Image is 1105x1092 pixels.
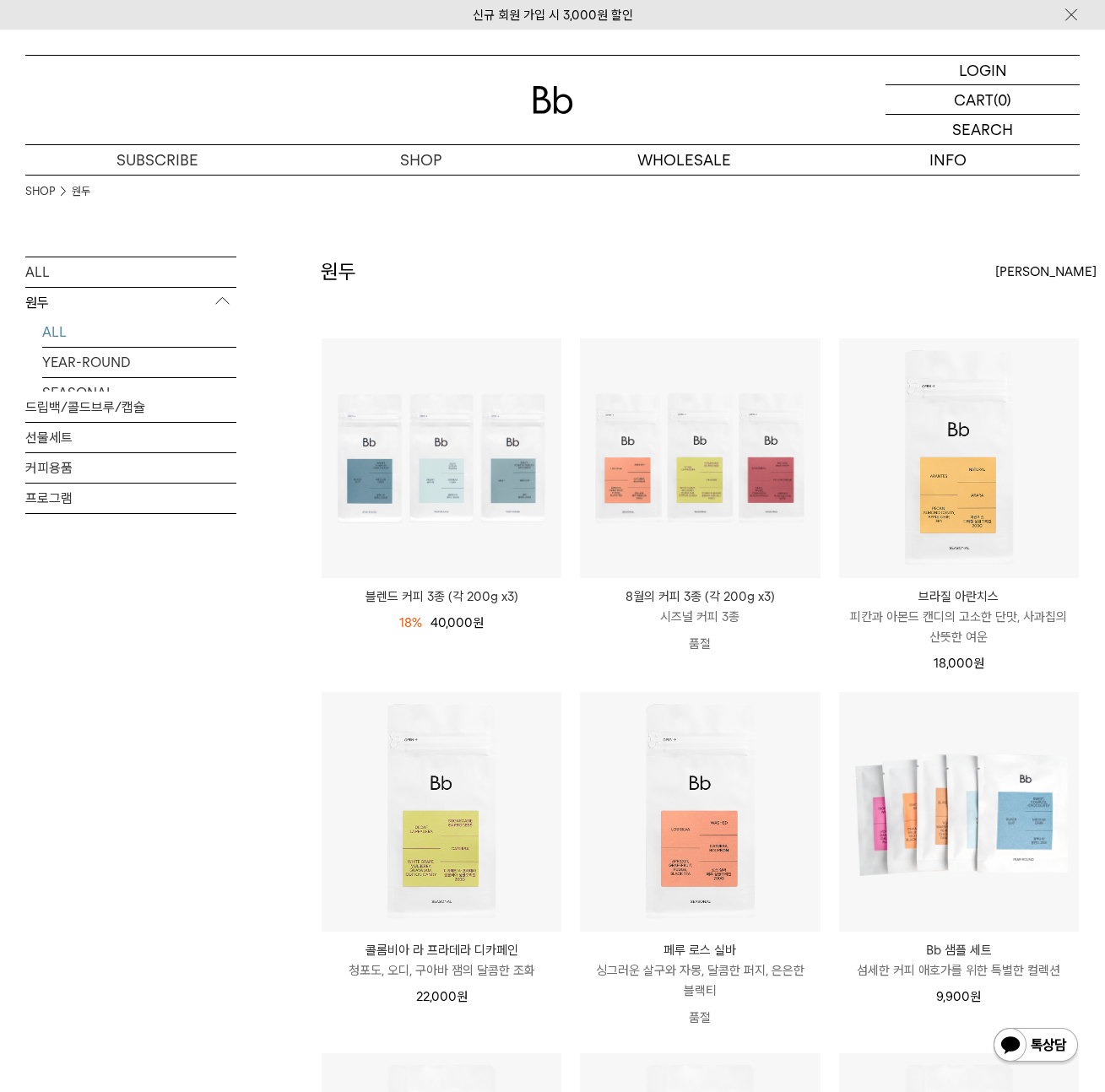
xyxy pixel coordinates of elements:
span: 원 [473,615,484,630]
p: 피칸과 아몬드 캔디의 고소한 단맛, 사과칩의 산뜻한 여운 [839,607,1079,647]
a: 블렌드 커피 3종 (각 200g x3) [322,587,561,607]
span: 9,900 [936,989,981,1004]
p: 청포도, 오디, 구아바 잼의 달콤한 조화 [322,960,561,981]
a: 페루 로스 실바 싱그러운 살구와 자몽, 달콤한 퍼지, 은은한 블랙티 [580,940,820,1001]
img: 블렌드 커피 3종 (각 200g x3) [322,338,561,578]
a: YEAR-ROUND [42,348,236,377]
p: SEARCH [952,115,1013,144]
span: 40,000 [431,615,484,630]
div: 18% [399,613,422,633]
a: 8월의 커피 3종 (각 200g x3) 시즈널 커피 3종 [580,587,820,627]
span: 원 [457,989,468,1004]
span: 원 [970,989,981,1004]
img: 8월의 커피 3종 (각 200g x3) [580,338,820,578]
p: 시즈널 커피 3종 [580,607,820,627]
img: 브라질 아란치스 [839,338,1079,578]
p: Bb 샘플 세트 [839,940,1079,960]
p: 싱그러운 살구와 자몽, 달콤한 퍼지, 은은한 블랙티 [580,960,820,1001]
p: 품절 [580,1001,820,1035]
p: 브라질 아란치스 [839,587,1079,607]
img: 로고 [533,86,573,114]
a: 드립백/콜드브루/캡슐 [25,392,236,422]
a: SHOP [289,145,552,175]
p: INFO [816,145,1080,175]
a: 프로그램 [25,484,236,513]
p: 섬세한 커피 애호가를 위한 특별한 컬렉션 [839,960,1079,981]
span: 22,000 [416,989,468,1004]
p: 콜롬비아 라 프라데라 디카페인 [322,940,561,960]
p: (0) [994,85,1011,114]
p: WHOLESALE [553,145,816,175]
a: SHOP [25,183,55,200]
span: 18,000 [934,656,984,671]
a: CART (0) [886,85,1080,115]
a: 콜롬비아 라 프라데라 디카페인 청포도, 오디, 구아바 잼의 달콤한 조화 [322,940,561,981]
p: 페루 로스 실바 [580,940,820,960]
a: 선물세트 [25,423,236,452]
a: SUBSCRIBE [25,145,289,175]
img: 콜롬비아 라 프라데라 디카페인 [322,692,561,932]
a: ALL [42,317,236,347]
img: 페루 로스 실바 [580,692,820,932]
a: Bb 샘플 세트 섬세한 커피 애호가를 위한 특별한 컬렉션 [839,940,1079,981]
img: Bb 샘플 세트 [839,692,1079,932]
span: 원 [973,656,984,671]
p: 8월의 커피 3종 (각 200g x3) [580,587,820,607]
p: LOGIN [959,56,1007,84]
a: LOGIN [886,56,1080,85]
a: 브라질 아란치스 피칸과 아몬드 캔디의 고소한 단맛, 사과칩의 산뜻한 여운 [839,587,1079,647]
a: ALL [25,257,236,287]
p: 원두 [25,288,236,318]
h2: 원두 [321,257,356,286]
a: 커피용품 [25,453,236,483]
p: 품절 [580,627,820,661]
img: 카카오톡 채널 1:1 채팅 버튼 [992,1026,1080,1067]
p: CART [954,85,994,114]
a: 원두 [72,183,90,200]
a: 신규 회원 가입 시 3,000원 할인 [473,8,633,23]
a: SEASONAL [42,378,236,408]
span: [PERSON_NAME] [995,262,1097,282]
